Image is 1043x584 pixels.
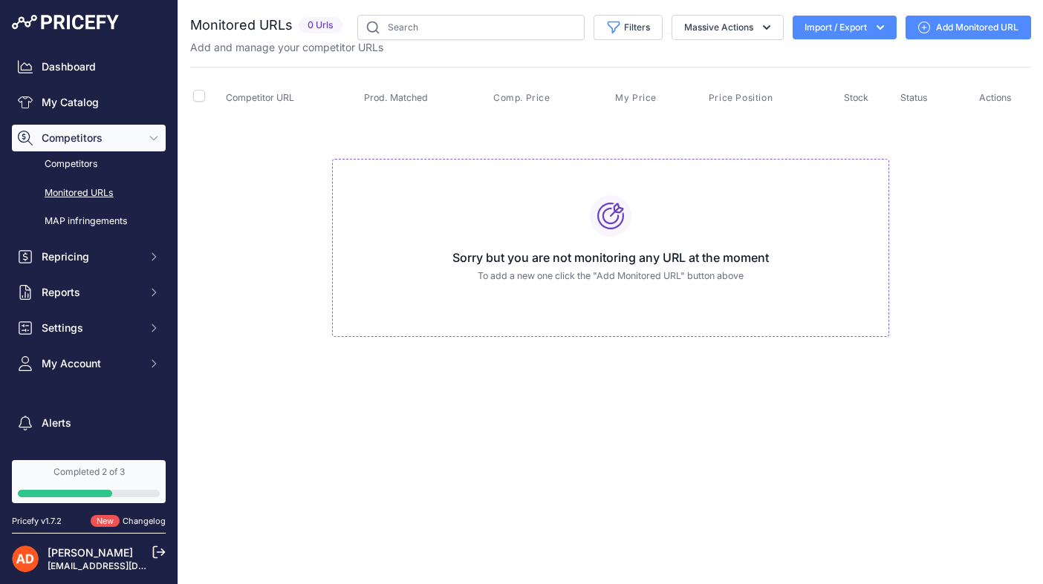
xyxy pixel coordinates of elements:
[844,92,868,103] span: Stock
[709,92,776,104] button: Price Position
[12,515,62,528] div: Pricefy v1.7.2
[42,285,139,300] span: Reports
[12,209,166,234] a: MAP infringements
[12,89,166,116] a: My Catalog
[672,15,784,40] button: Massive Actions
[493,92,553,104] button: Comp. Price
[709,92,773,104] span: Price Position
[979,92,1012,103] span: Actions
[900,92,928,103] span: Status
[12,243,166,270] button: Repricing
[12,125,166,151] button: Competitors
[42,321,139,335] span: Settings
[594,15,663,40] button: Filters
[12,279,166,306] button: Reports
[345,269,877,283] p: To add a new one click the "Add Monitored URL" button above
[42,356,139,371] span: My Account
[48,546,133,559] a: [PERSON_NAME]
[190,15,293,36] h2: Monitored URLs
[12,410,166,436] a: Alerts
[12,315,166,341] button: Settings
[190,40,383,55] p: Add and manage your competitor URLs
[42,249,139,264] span: Repricing
[615,92,660,104] button: My Price
[357,15,585,40] input: Search
[123,516,166,526] a: Changelog
[12,460,166,503] a: Completed 2 of 3
[12,53,166,493] nav: Sidebar
[18,466,160,478] div: Completed 2 of 3
[493,92,550,104] span: Comp. Price
[48,560,203,571] a: [EMAIL_ADDRESS][DOMAIN_NAME]
[12,180,166,206] a: Monitored URLs
[12,151,166,177] a: Competitors
[226,92,294,103] span: Competitor URL
[906,16,1031,39] a: Add Monitored URL
[793,16,897,39] button: Import / Export
[12,350,166,377] button: My Account
[12,53,166,80] a: Dashboard
[42,131,139,145] span: Competitors
[364,92,428,103] span: Prod. Matched
[615,92,657,104] span: My Price
[12,15,119,30] img: Pricefy Logo
[91,515,120,528] span: New
[299,17,342,34] span: 0 Urls
[345,249,877,266] h3: Sorry but you are not monitoring any URL at the moment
